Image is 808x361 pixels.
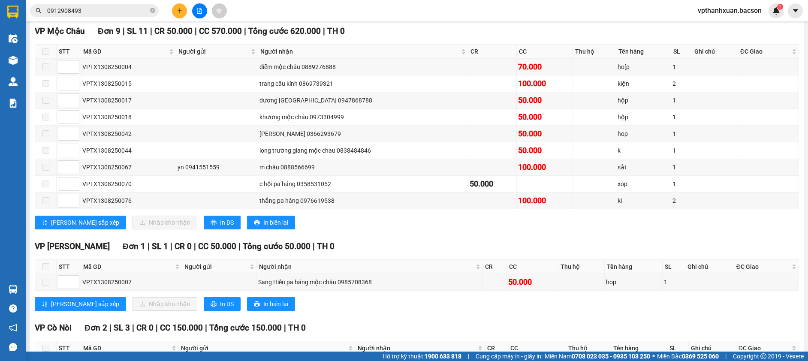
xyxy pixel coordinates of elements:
span: search [36,8,42,14]
td: VPTX1308250004 [81,59,176,75]
div: VPTX1308250044 [82,146,175,155]
div: sắt [618,162,669,172]
div: xop [618,179,669,189]
th: Ghi chú [685,260,734,274]
span: Mã GD [83,262,173,271]
span: In biên lai [263,299,288,309]
div: 2 [672,79,690,88]
th: CR [483,260,507,274]
td: VPTX1308250017 [81,92,176,109]
span: | [195,26,197,36]
span: CR 0 [175,241,192,251]
div: diễm mộc châu 0889276888 [259,62,467,72]
strong: 1900 633 818 [425,353,461,360]
span: Tổng cước 620.000 [248,26,321,36]
div: ki [618,196,669,205]
span: ĐC Giao [739,343,790,353]
button: caret-down [788,3,803,18]
span: question-circle [9,304,17,313]
div: 1 [664,277,683,287]
span: | [156,323,158,333]
span: ĐC Giao [736,262,790,271]
span: CC 570.000 [199,26,242,36]
div: [PERSON_NAME] 0366293679 [259,129,467,138]
th: Tên hàng [605,260,663,274]
div: 50.000 [518,94,571,106]
strong: 0708 023 035 - 0935 103 250 [572,353,650,360]
span: message [9,343,17,351]
th: Thu hộ [566,341,611,355]
div: hộp [618,112,669,122]
span: Miền Nam [545,352,650,361]
div: long trường giang mộc chau 0838484846 [259,146,467,155]
span: Người gửi [178,47,249,56]
span: CC 50.000 [198,241,236,251]
th: CR [485,341,508,355]
span: | [244,26,246,36]
span: VP Mộc Châu [35,26,85,36]
img: logo-vxr [7,6,18,18]
div: 2 [672,196,690,205]
span: Đơn 2 [84,323,107,333]
span: | [194,241,196,251]
span: | [313,241,315,251]
span: VP [PERSON_NAME] [35,241,110,251]
th: CR [468,45,517,59]
span: | [205,323,207,333]
div: 50.000 [508,276,557,288]
img: warehouse-icon [9,56,18,65]
span: | [238,241,241,251]
span: ⚪️ [652,355,655,358]
span: | [123,26,125,36]
th: Thu hộ [558,260,605,274]
span: vpthanhxuan.bacson [691,5,769,16]
th: STT [57,341,81,355]
span: Người gửi [181,343,347,353]
input: Tìm tên, số ĐT hoặc mã đơn [47,6,148,15]
span: copyright [760,353,766,359]
span: printer [211,301,217,308]
div: kiện [618,79,669,88]
div: c hội pa háng 0358531052 [259,179,467,189]
span: Tổng cước 50.000 [243,241,311,251]
span: CR 0 [136,323,154,333]
div: hop [606,277,661,287]
div: ho[p [618,62,669,72]
div: 100.000 [518,161,571,173]
button: plus [172,3,187,18]
span: TH 0 [288,323,306,333]
th: Ghi chú [689,341,736,355]
span: plus [177,8,183,14]
button: printerIn biên lai [247,216,295,229]
span: close-circle [150,8,155,13]
span: Người gửi [184,262,248,271]
th: Thu hộ [573,45,617,59]
span: [PERSON_NAME] sắp xếp [51,218,119,227]
div: 50.000 [470,178,515,190]
span: SL 1 [152,241,168,251]
div: VPTX1308250067 [82,162,175,172]
td: VPTX1308250067 [81,159,176,176]
span: 1 [778,4,781,10]
th: Tên hàng [611,341,667,355]
div: k [618,146,669,155]
th: SL [667,341,689,355]
th: STT [57,260,81,274]
div: trang cầu kính 0869739321 [259,79,467,88]
span: | [725,352,727,361]
div: VPTX1308250076 [82,196,175,205]
button: downloadNhập kho nhận [133,297,197,311]
td: VPTX1308250044 [81,142,176,159]
div: VPTX1308250018 [82,112,175,122]
span: CC 150.000 [160,323,203,333]
span: | [150,26,152,36]
span: Người nhận [358,343,476,353]
span: | [468,352,469,361]
span: | [132,323,134,333]
button: file-add [192,3,207,18]
th: SL [671,45,692,59]
div: thắng pa háng 0976619538 [259,196,467,205]
td: VPTX1308250070 [81,176,176,193]
span: Tổng cước 150.000 [209,323,282,333]
div: 70.000 [518,61,571,73]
